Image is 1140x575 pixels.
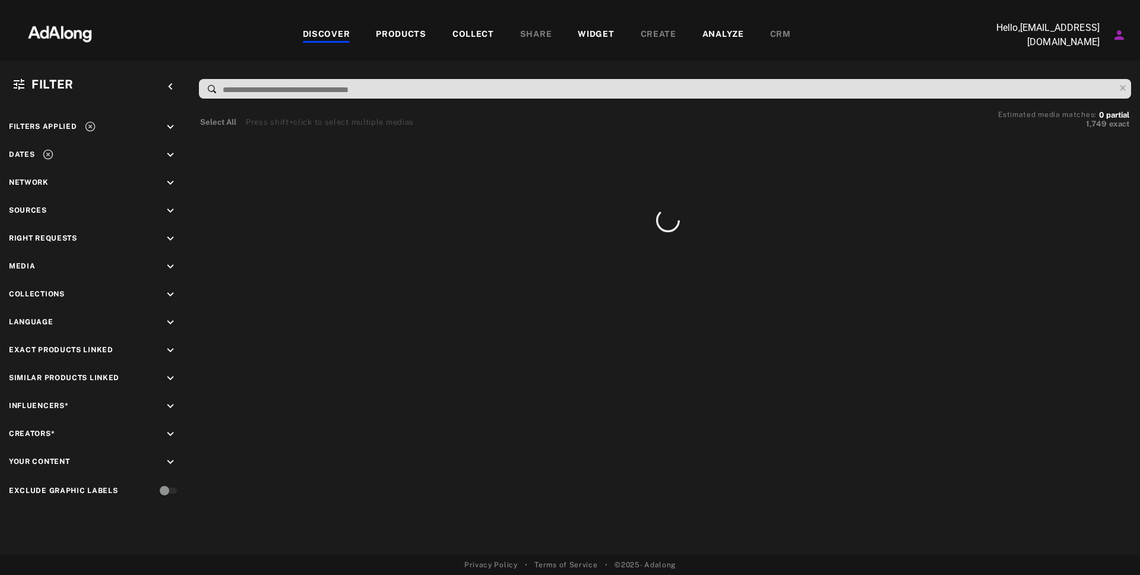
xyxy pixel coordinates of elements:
i: keyboard_arrow_down [164,176,177,189]
span: Filter [31,77,74,91]
div: COLLECT [452,28,494,42]
button: 0partial [1099,112,1129,118]
span: Exact Products Linked [9,346,113,354]
span: Right Requests [9,234,77,242]
i: keyboard_arrow_down [164,316,177,329]
div: CREATE [641,28,676,42]
img: 63233d7d88ed69de3c212112c67096b6.png [8,15,112,50]
span: © 2025 - Adalong [615,560,676,570]
i: keyboard_arrow_down [164,372,177,385]
div: PRODUCTS [376,28,426,42]
span: 0 [1099,110,1104,119]
div: SHARE [520,28,552,42]
div: WIDGET [578,28,614,42]
button: Account settings [1109,25,1129,45]
i: keyboard_arrow_down [164,456,177,469]
span: Dates [9,150,35,159]
span: Network [9,178,49,187]
i: keyboard_arrow_down [164,344,177,357]
i: keyboard_arrow_left [164,80,177,93]
span: • [525,560,528,570]
span: Creators* [9,429,55,438]
div: DISCOVER [303,28,350,42]
div: Exclude Graphic Labels [9,485,118,496]
i: keyboard_arrow_down [164,204,177,217]
span: Estimated media matches: [998,110,1097,119]
i: keyboard_arrow_down [164,121,177,134]
span: Your Content [9,457,69,466]
i: keyboard_arrow_down [164,232,177,245]
span: • [605,560,608,570]
span: Similar Products Linked [9,374,119,382]
span: 1,749 [1086,119,1107,128]
span: Filters applied [9,122,77,131]
div: Press shift+click to select multiple medias [246,116,414,128]
span: Influencers* [9,402,68,410]
a: Terms of Service [534,560,597,570]
p: Hello, [EMAIL_ADDRESS][DOMAIN_NAME] [981,21,1100,49]
span: Collections [9,290,65,298]
button: 1,749exact [998,118,1129,130]
i: keyboard_arrow_down [164,288,177,301]
span: Sources [9,206,47,214]
div: ANALYZE [702,28,744,42]
div: CRM [770,28,791,42]
i: keyboard_arrow_down [164,260,177,273]
span: Media [9,262,36,270]
i: keyboard_arrow_down [164,400,177,413]
i: keyboard_arrow_down [164,149,177,162]
span: Language [9,318,53,326]
a: Privacy Policy [464,560,518,570]
i: keyboard_arrow_down [164,428,177,441]
button: Select All [200,116,236,128]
